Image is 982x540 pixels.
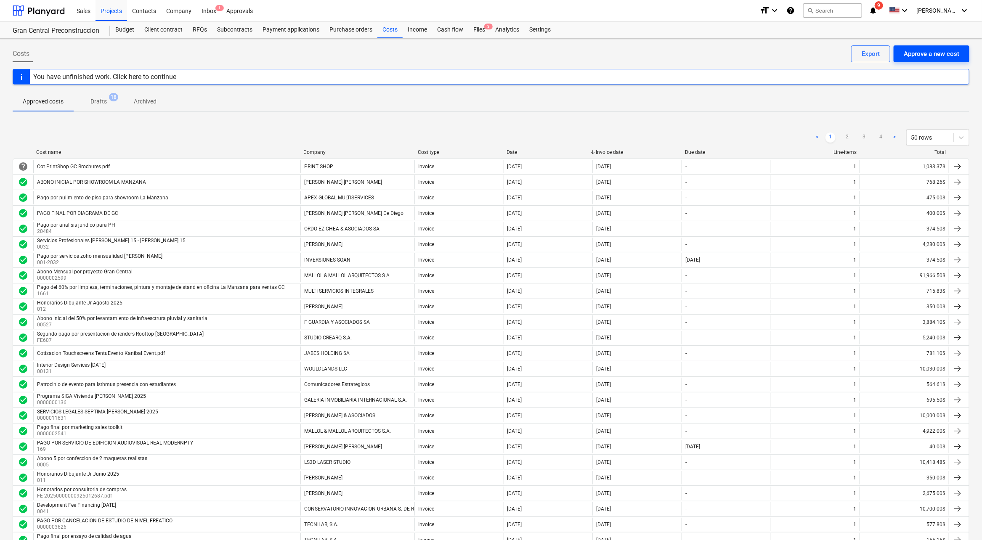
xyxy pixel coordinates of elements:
div: Cost type [418,149,500,155]
div: [DATE] [507,304,522,310]
div: Invoice [418,304,434,310]
a: Cash flow [432,21,468,38]
div: PAGO POR SERVICIO DE EDIFICION AUDIOVISUAL REAL MODERNPTY [37,440,193,446]
div: Invoice [418,475,434,481]
a: RFQs [188,21,212,38]
div: Invoice [418,257,434,263]
span: check_circle [18,333,28,343]
div: - [685,459,687,465]
div: [DATE] [596,195,611,201]
p: 0000000136 [37,399,148,406]
p: 20484 [37,228,117,235]
div: 3,884.10$ [860,315,949,329]
div: Abono 5 por confeccion de 2 maquetas realistas [37,455,147,461]
div: [DATE] [507,350,522,356]
div: [PERSON_NAME] [304,475,342,481]
a: Client contract [139,21,188,38]
div: Invoice [418,241,434,247]
div: [DATE] [685,444,700,450]
button: Search [803,3,862,18]
div: 1 [853,428,856,434]
div: ORDO EZ CHEA & ASOCIADOS SA [304,226,380,232]
div: Invoice [418,350,434,356]
div: Comunicadores Estrategicos [304,381,370,387]
div: Due date [685,149,767,155]
div: 1 [853,413,856,418]
span: check_circle [18,442,28,452]
div: Invoice was approved [18,426,28,436]
div: [DATE] [596,397,611,403]
i: notifications [869,5,877,16]
div: INVERSIONES SOAN [304,257,350,263]
div: SERVICIOS LEGALES SEPTIMA [PERSON_NAME] 2025 [37,409,158,415]
div: 350.00$ [860,471,949,484]
div: 10,700.00$ [860,502,949,516]
div: 1 [853,444,856,450]
div: 1 [853,226,856,232]
p: 0000002541 [37,430,124,437]
div: [PERSON_NAME] [304,304,342,310]
div: 768.26$ [860,175,949,189]
div: Invoice [418,288,434,294]
div: [DATE] [507,413,522,418]
div: Purchase orders [324,21,377,38]
div: 1 [853,319,856,325]
div: Invoice was approved [18,473,28,483]
div: 475.00$ [860,191,949,204]
div: Invoice was approved [18,224,28,234]
div: Date [507,149,589,155]
div: Invoice [418,366,434,372]
span: check_circle [18,286,28,296]
div: [PERSON_NAME] [PERSON_NAME] De Diego [304,210,403,216]
div: PRINT SHOP [304,164,333,169]
div: 1 [853,366,856,372]
div: [DATE] [507,428,522,434]
div: [DATE] [507,335,522,341]
i: keyboard_arrow_down [959,5,969,16]
p: 0005 [37,461,149,469]
a: Settings [524,21,556,38]
p: 0032 [37,244,187,251]
i: keyboard_arrow_down [770,5,780,16]
div: [DATE] [596,257,611,263]
div: Invoice was approved [18,177,28,187]
div: 4,922.00$ [860,424,949,438]
div: Invoice was approved [18,317,28,327]
div: Invoice [418,164,434,169]
div: 1 [853,179,856,185]
div: - [685,195,687,201]
div: 1,083.37$ [860,160,949,173]
div: 1 [853,475,856,481]
div: 1 [853,241,856,247]
div: F GUARDIA Y ASOCIADOS SA [304,319,370,325]
div: 374.50$ [860,222,949,236]
div: Honorarios Dibujante Jr Junio 2025 [37,471,119,477]
div: Invoice date [596,149,679,155]
div: [DATE] [507,397,522,403]
div: [DATE] [596,179,611,185]
a: Page 4 [876,132,886,143]
div: - [685,241,687,247]
div: Invoice was approved [18,379,28,389]
div: 781.10$ [860,347,949,360]
div: Invoice was approved [18,442,28,452]
p: 011 [37,477,121,484]
div: Gran Central Preconstruccion [13,26,100,35]
div: Total [863,149,946,155]
span: check_circle [18,239,28,249]
a: Page 1 is your current page [825,132,836,143]
div: 350.00$ [860,300,949,313]
div: [DATE] [507,210,522,216]
div: - [685,397,687,403]
div: 10,030.00$ [860,362,949,376]
div: Approve a new cost [904,48,959,59]
p: 00131 [37,368,107,375]
div: Abono Mensual por proyecto Gran Central [37,269,133,275]
div: Invoice [418,428,434,434]
div: [DATE] [685,257,700,263]
div: [DATE] [596,226,611,232]
span: check_circle [18,426,28,436]
button: Approve a new cost [894,45,969,62]
div: 564.61$ [860,378,949,391]
div: [DATE] [596,273,611,278]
